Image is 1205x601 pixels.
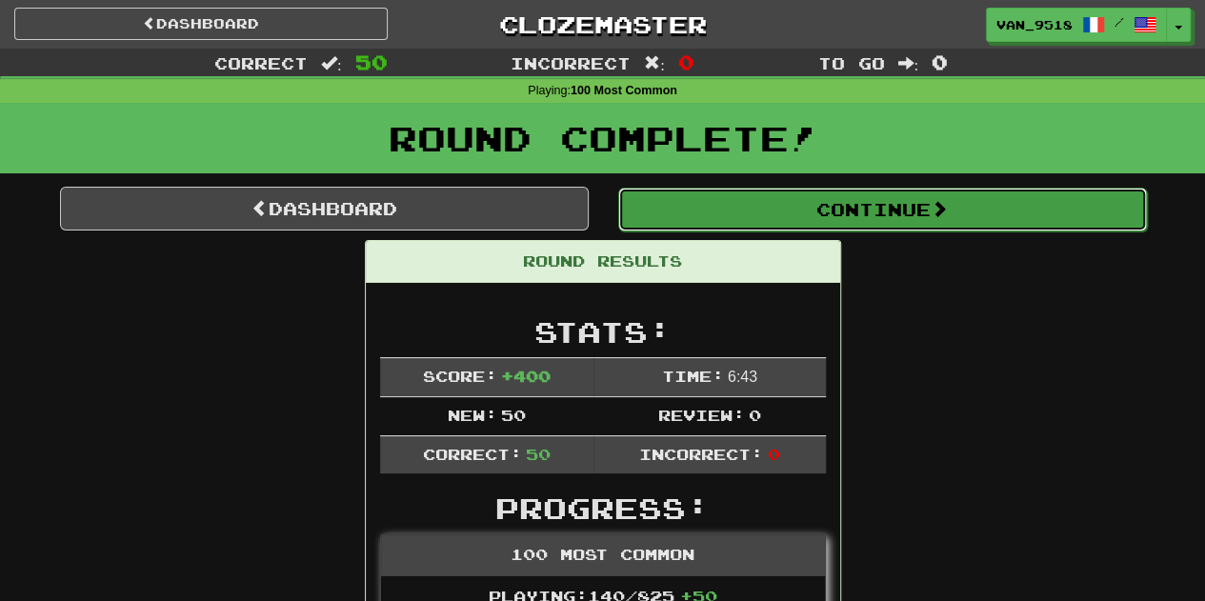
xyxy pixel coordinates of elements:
[1115,15,1124,29] span: /
[501,367,551,385] span: + 400
[60,187,589,230] a: Dashboard
[7,119,1198,157] h1: Round Complete!
[618,188,1147,231] button: Continue
[817,53,884,72] span: To go
[422,445,521,463] span: Correct:
[14,8,388,40] a: Dashboard
[661,367,723,385] span: Time:
[355,50,388,73] span: 50
[214,53,308,72] span: Correct
[501,406,526,424] span: 50
[728,369,757,385] span: 6 : 43
[381,534,825,576] div: 100 Most Common
[644,55,665,71] span: :
[422,367,496,385] span: Score:
[767,445,779,463] span: 0
[986,8,1167,42] a: Van_9518 /
[996,16,1073,33] span: Van_9518
[678,50,694,73] span: 0
[639,445,763,463] span: Incorrect:
[447,406,496,424] span: New:
[749,406,761,424] span: 0
[380,316,826,348] h2: Stats:
[897,55,918,71] span: :
[571,84,677,97] strong: 100 Most Common
[526,445,551,463] span: 50
[932,50,948,73] span: 0
[321,55,342,71] span: :
[416,8,790,41] a: Clozemaster
[380,492,826,524] h2: Progress:
[657,406,744,424] span: Review:
[366,241,840,283] div: Round Results
[511,53,631,72] span: Incorrect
